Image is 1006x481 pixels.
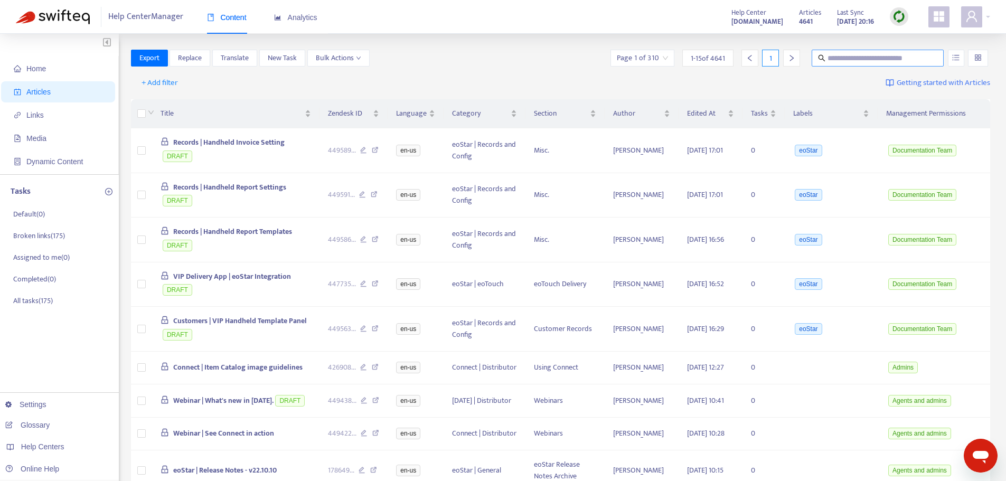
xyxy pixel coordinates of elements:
span: 1 - 15 of 4641 [691,53,725,64]
a: Glossary [5,421,50,429]
span: Labels [793,108,861,119]
td: Misc. [525,128,605,173]
span: lock [161,362,169,371]
span: Title [161,108,303,119]
td: [PERSON_NAME] [605,418,679,451]
span: Author [613,108,662,119]
a: Settings [5,400,46,409]
span: down [148,109,154,116]
button: + Add filter [134,74,186,91]
td: 0 [742,384,785,418]
span: appstore [933,10,945,23]
td: Webinars [525,418,605,451]
td: 0 [742,262,785,307]
td: Connect | Distributor [444,352,525,385]
span: [DATE] 16:56 [687,233,724,246]
button: New Task [259,50,305,67]
span: Translate [221,52,249,64]
span: right [788,54,795,62]
span: Bulk Actions [316,52,361,64]
span: [DATE] 12:27 [687,361,724,373]
td: 0 [742,418,785,451]
span: plus-circle [105,188,112,195]
span: [DATE] 17:01 [687,144,723,156]
td: [PERSON_NAME] [605,128,679,173]
span: en-us [396,234,420,246]
span: 449589 ... [328,145,356,156]
button: Export [131,50,168,67]
span: DRAFT [163,150,192,162]
span: Tasks [751,108,768,119]
span: 178649 ... [328,465,354,476]
span: Records | Handheld Report Templates [173,225,292,238]
th: Edited At [679,99,742,128]
a: Online Help [5,465,59,473]
td: 0 [742,307,785,352]
span: Analytics [274,13,317,22]
span: DRAFT [163,284,192,296]
span: Admins [888,362,918,373]
span: en-us [396,189,420,201]
a: Getting started with Articles [886,74,990,91]
span: lock [161,316,169,324]
span: Articles [799,7,821,18]
td: 0 [742,173,785,218]
span: Documentation Team [888,234,956,246]
span: Getting started with Articles [897,77,990,89]
span: Media [26,134,46,143]
span: DRAFT [275,395,305,407]
span: Help Centers [21,442,64,451]
th: Labels [785,99,878,128]
span: Documentation Team [888,323,956,335]
span: lock [161,182,169,191]
td: eoStar | Records and Config [444,173,525,218]
span: Last Sync [837,7,864,18]
span: lock [161,465,169,474]
span: Documentation Team [888,145,956,156]
th: Category [444,99,525,128]
td: Misc. [525,173,605,218]
td: Using Connect [525,352,605,385]
td: eoStar | Records and Config [444,218,525,262]
td: [PERSON_NAME] [605,173,679,218]
span: lock [161,137,169,146]
td: Customer Records [525,307,605,352]
span: home [14,65,21,72]
td: eoStar | Records and Config [444,307,525,352]
th: Zendesk ID [319,99,388,128]
span: Help Center Manager [108,7,183,27]
span: Links [26,111,44,119]
img: Swifteq [16,10,90,24]
span: eoStar [795,278,822,290]
span: [DATE] 17:01 [687,188,723,201]
span: area-chart [274,14,281,21]
span: Records | Handheld Report Settings [173,181,286,193]
span: user [965,10,978,23]
span: en-us [396,362,420,373]
th: Title [152,99,319,128]
span: en-us [396,465,420,476]
p: Completed ( 0 ) [13,273,56,285]
span: [DATE] 16:29 [687,323,724,335]
td: eoStar | eoTouch [444,262,525,307]
span: Home [26,64,46,73]
span: [DATE] 10:41 [687,394,724,407]
span: Documentation Team [888,189,956,201]
span: Records | Handheld Invoice Setting [173,136,285,148]
span: eoStar [795,234,822,246]
span: 447735 ... [328,278,356,290]
td: [DATE] | Distributor [444,384,525,418]
p: Default ( 0 ) [13,209,45,220]
th: Management Permissions [878,99,990,128]
span: lock [161,428,169,437]
span: left [746,54,754,62]
span: Connect | Item Catalog image guidelines [173,361,303,373]
span: Articles [26,88,51,96]
span: Category [452,108,509,119]
span: Zendesk ID [328,108,371,119]
span: lock [161,227,169,235]
td: Webinars [525,384,605,418]
span: 449586 ... [328,234,356,246]
span: lock [161,271,169,280]
td: Misc. [525,218,605,262]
